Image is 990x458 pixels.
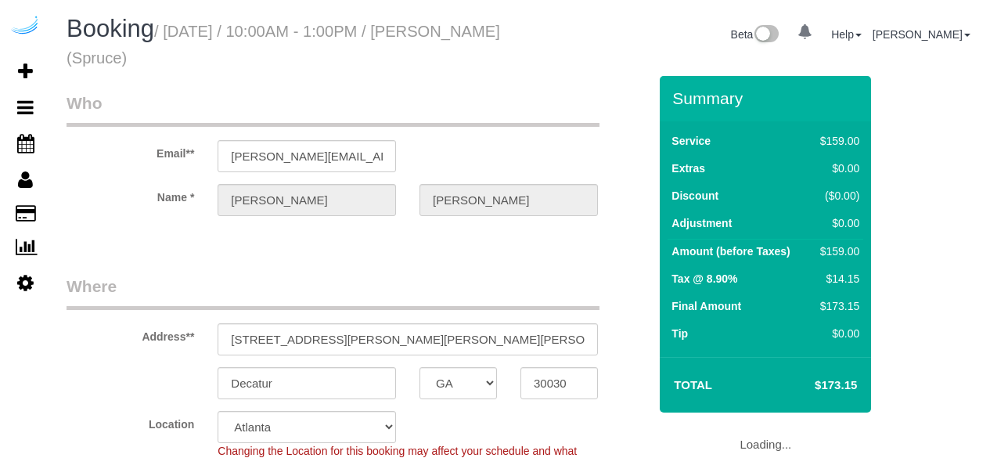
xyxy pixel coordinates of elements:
[671,271,737,287] label: Tax @ 8.90%
[9,16,41,38] img: Automaid Logo
[67,15,154,42] span: Booking
[671,215,732,231] label: Adjustment
[873,28,970,41] a: [PERSON_NAME]
[671,243,790,259] label: Amount (before Taxes)
[674,378,712,391] strong: Total
[67,23,500,67] small: / [DATE] / 10:00AM - 1:00PM / [PERSON_NAME] (Spruce)
[671,298,741,314] label: Final Amount
[814,243,859,259] div: $159.00
[814,188,859,204] div: ($0.00)
[671,160,705,176] label: Extras
[731,28,779,41] a: Beta
[419,184,598,216] input: Last Name**
[671,133,711,149] label: Service
[814,298,859,314] div: $173.15
[671,188,718,204] label: Discount
[672,89,863,107] h3: Summary
[814,271,859,287] div: $14.15
[671,326,688,341] label: Tip
[814,326,859,341] div: $0.00
[814,215,859,231] div: $0.00
[67,92,599,127] legend: Who
[831,28,862,41] a: Help
[218,184,396,216] input: First Name**
[814,160,859,176] div: $0.00
[520,367,598,399] input: Zip Code**
[55,411,206,432] label: Location
[753,25,779,45] img: New interface
[67,275,599,310] legend: Where
[814,133,859,149] div: $159.00
[768,379,857,392] h4: $173.15
[55,184,206,205] label: Name *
